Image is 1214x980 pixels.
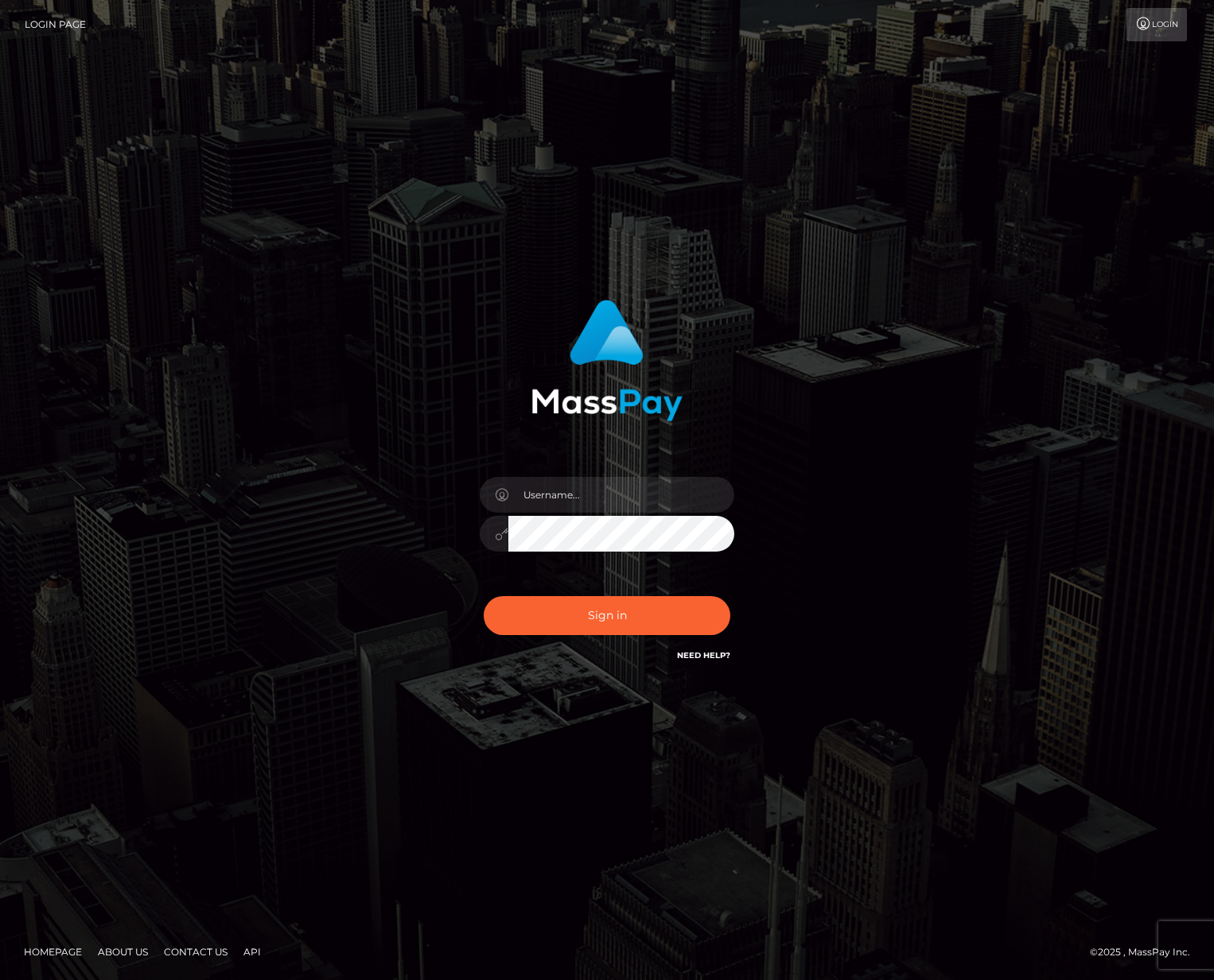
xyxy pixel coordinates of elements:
[91,939,154,964] a: About Us
[508,477,734,513] input: Username...
[1126,8,1187,41] a: Login
[484,596,730,635] button: Sign in
[677,650,730,660] a: Need Help?
[158,939,234,964] a: Contact Us
[25,8,86,41] a: Login Page
[18,939,88,964] a: Homepage
[1090,943,1202,961] div: © 2025 , MassPay Inc.
[237,939,267,964] a: API
[531,300,683,421] img: MassPay Login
